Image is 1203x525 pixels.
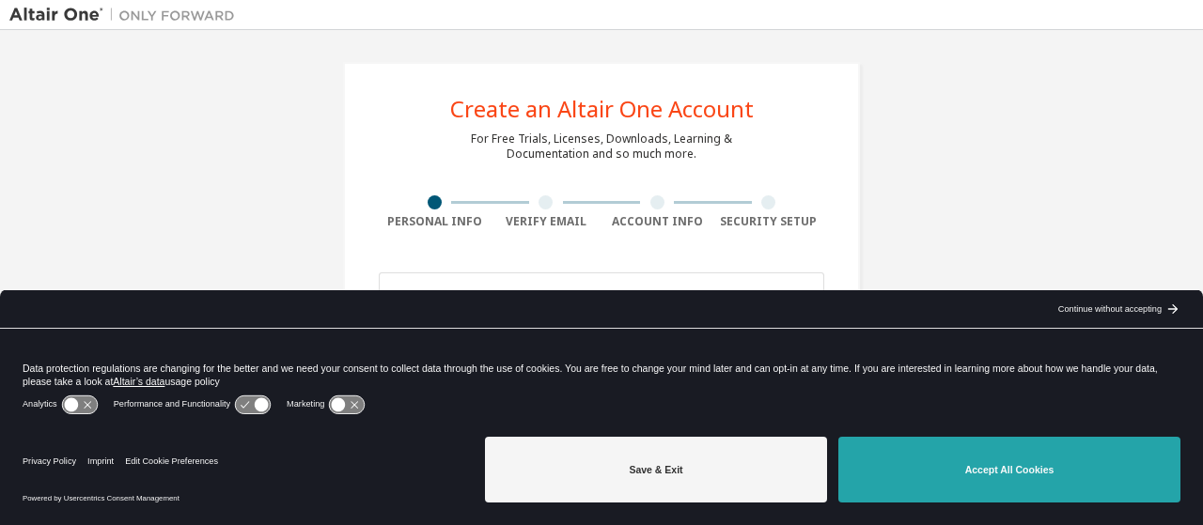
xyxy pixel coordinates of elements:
div: Verify Email [491,214,602,229]
div: Security Setup [713,214,825,229]
div: Create an Altair One Account [450,98,754,120]
div: Account Info [601,214,713,229]
img: Altair One [9,6,244,24]
div: For Free Trials, Licenses, Downloads, Learning & Documentation and so much more. [471,131,732,162]
div: Personal Info [379,214,491,229]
